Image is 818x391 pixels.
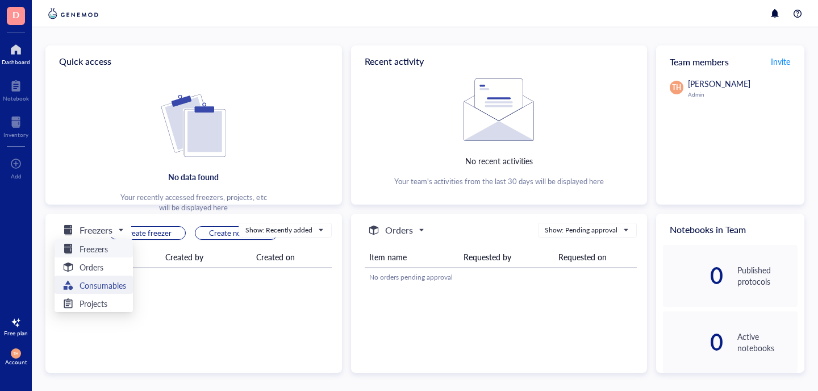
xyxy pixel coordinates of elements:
[385,223,413,237] h5: Orders
[64,272,327,282] div: No items found
[80,297,107,310] h5: Projects
[110,226,186,240] button: Create freezer
[12,7,19,22] span: D
[45,45,342,77] div: Quick access
[252,247,331,268] th: Created on
[2,59,30,65] div: Dashboard
[4,330,28,336] div: Free plan
[80,261,103,273] h5: Orders
[161,94,226,157] img: Cf+DiIyRRx+BTSbnYhsZzE9to3+AfuhVxcka4spAAAAAElFTkSuQmCC
[688,78,750,89] span: [PERSON_NAME]
[45,7,101,20] img: genemod-logo
[161,247,252,268] th: Created by
[545,225,617,235] div: Show: Pending approval
[663,333,723,351] div: 0
[3,77,29,102] a: Notebook
[13,351,19,356] span: TH
[3,131,28,138] div: Inventory
[3,113,28,138] a: Inventory
[771,56,790,67] span: Invite
[737,331,798,353] div: Active notebooks
[80,279,126,292] h5: Consumables
[11,173,22,180] div: Add
[770,52,791,70] button: Invite
[656,214,804,245] div: Notebooks in Team
[465,155,533,167] div: No recent activities
[80,243,108,255] h5: Freezers
[124,228,172,238] span: Create freezer
[688,91,798,98] div: Admin
[2,40,30,65] a: Dashboard
[80,223,112,237] h5: Freezers
[195,226,278,240] button: Create notebook
[554,247,637,268] th: Requested on
[737,264,798,287] div: Published protocols
[672,82,681,93] span: TH
[245,225,312,235] div: Show: Recently added
[656,45,804,77] div: Team members
[394,176,604,186] div: Your team's activities from the last 30 days will be displayed here
[209,228,264,238] span: Create notebook
[351,45,648,77] div: Recent activity
[464,78,534,141] img: Empty state
[369,272,633,282] div: No orders pending approval
[168,170,219,183] div: No data found
[663,267,723,285] div: 0
[120,192,266,213] div: Your recently accessed freezers, projects, etc will be displayed here
[5,359,27,365] div: Account
[459,247,554,268] th: Requested by
[365,247,460,268] th: Item name
[3,95,29,102] div: Notebook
